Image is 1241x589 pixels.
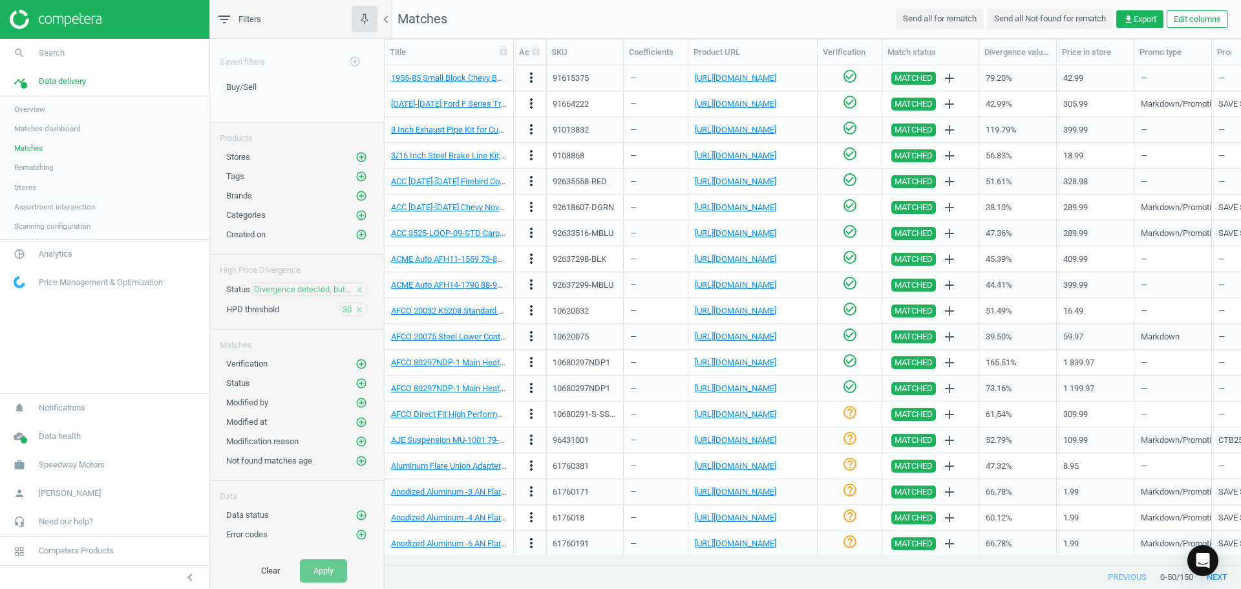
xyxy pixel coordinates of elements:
button: add [939,197,960,219]
a: AFCO 80297NDP-1 Main Heat Exchanger 2016 Gen 6 ZL1 Camaro [391,358,630,367]
i: check_circle_outline [842,275,858,291]
button: Send all Not found for rematch [987,8,1113,29]
button: more_vert [524,458,539,475]
button: add [939,481,960,503]
button: more_vert [524,328,539,345]
button: add [939,119,960,141]
button: Edit columns [1167,10,1228,28]
a: ACC 3525-LOOP-09-STD Carpet Kit, 1965-68 Mustang Coupe, Med Blue [391,228,650,238]
div: 47.36% [986,222,1050,244]
button: add_circle_outline [355,209,368,222]
i: more_vert [524,173,539,189]
button: add_circle_outline [355,377,368,390]
span: Categories [226,210,266,220]
i: add [942,70,957,86]
i: add_circle_outline [355,455,367,467]
i: check_circle_outline [842,120,858,136]
i: add_circle_outline [355,151,367,163]
i: close [355,285,364,294]
button: add_circle_outline [355,455,368,467]
span: [PERSON_NAME] [39,487,101,499]
div: — [1141,67,1205,89]
div: 18.99 [1063,144,1127,167]
div: 39.50% [986,325,1050,348]
i: notifications [7,396,32,420]
i: add_circle_outline [355,209,367,221]
div: Saved filters [210,39,384,75]
div: Title [390,47,508,58]
div: Open Intercom Messenger [1187,545,1218,576]
div: 91664222 [553,98,589,110]
div: 328.98 [1063,170,1127,193]
i: check_circle_outline [842,69,858,84]
a: AFCO 20075 Steel Lower Control Arm Bushing, 1.4 OD x .5 ID x 2.39 Long [391,332,654,341]
button: get_appExport [1116,10,1163,28]
div: 92618607-DGRN [553,202,614,213]
span: Status [226,284,250,294]
div: 16.49 [1063,299,1127,322]
div: 119.79% [986,118,1050,141]
button: add [939,455,960,477]
span: MATCHED [895,72,933,85]
span: Status [226,378,250,388]
i: more_vert [524,432,539,447]
a: AFCO 20032 K5208 Standard GM Upper Ball Joint [391,306,570,316]
i: add [942,510,957,526]
button: add [939,507,960,529]
a: Anodized Aluminum -4 AN Flare Plug Fitting, Blue [391,513,568,522]
span: MATCHED [895,227,933,240]
a: [URL][DOMAIN_NAME] [695,306,776,316]
button: chevron_left [174,569,206,586]
button: add_circle_outline [355,416,368,429]
div: Product URL [694,47,812,58]
a: Anodized Aluminum -3 AN Flare Plug Fitting, Black [391,487,573,497]
i: add [942,303,957,319]
button: add [939,67,960,89]
i: check_circle_outline [842,327,858,343]
span: Stores [226,152,250,162]
i: add_circle_outline [355,436,367,447]
div: grid [385,65,1241,555]
span: Created on [226,230,266,239]
span: Verification [226,359,268,369]
i: add [942,148,957,164]
div: 92637298-BLK [553,253,606,265]
button: more_vert [524,432,539,449]
span: Brands [226,191,252,200]
button: add [939,274,960,296]
span: Scanning configuration [14,221,90,231]
a: ACME Auto AFH14-1790 88-98 GM PU Original Style Headliner,M Blue [391,280,642,290]
i: pie_chart_outlined [7,242,32,266]
a: [URL][DOMAIN_NAME] [695,383,776,393]
i: add [942,458,957,474]
button: add_circle_outline [355,396,368,409]
div: Verification [823,47,876,58]
div: Products [210,123,384,144]
a: ACC [DATE]-[DATE] Firebird Complete Loop Carpet, Red [391,177,589,186]
a: [URL][DOMAIN_NAME] [695,73,776,83]
span: Price Management & Optimization [39,277,163,288]
div: 42.99 [1063,67,1127,89]
div: — [1141,299,1205,322]
i: add_circle_outline [355,358,367,370]
button: more_vert [524,509,539,526]
div: 91615375 [553,72,589,84]
span: Stores [14,182,36,193]
i: more_vert [524,328,539,344]
button: more_vert [524,535,539,552]
div: Matches [210,330,384,351]
span: MATCHED [895,305,933,317]
div: — [630,196,681,219]
div: 165.51% [986,351,1050,374]
i: more_vert [524,303,539,318]
a: [URL][DOMAIN_NAME] [695,461,776,471]
a: [URL][DOMAIN_NAME] [695,228,776,238]
div: — [630,144,681,167]
i: add_circle_outline [355,416,367,428]
i: add_circle_outline [355,529,367,541]
div: — [630,248,681,270]
span: MATCHED [895,330,933,343]
i: add_circle_outline [355,190,367,202]
i: add [942,407,957,422]
span: MATCHED [895,149,933,162]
